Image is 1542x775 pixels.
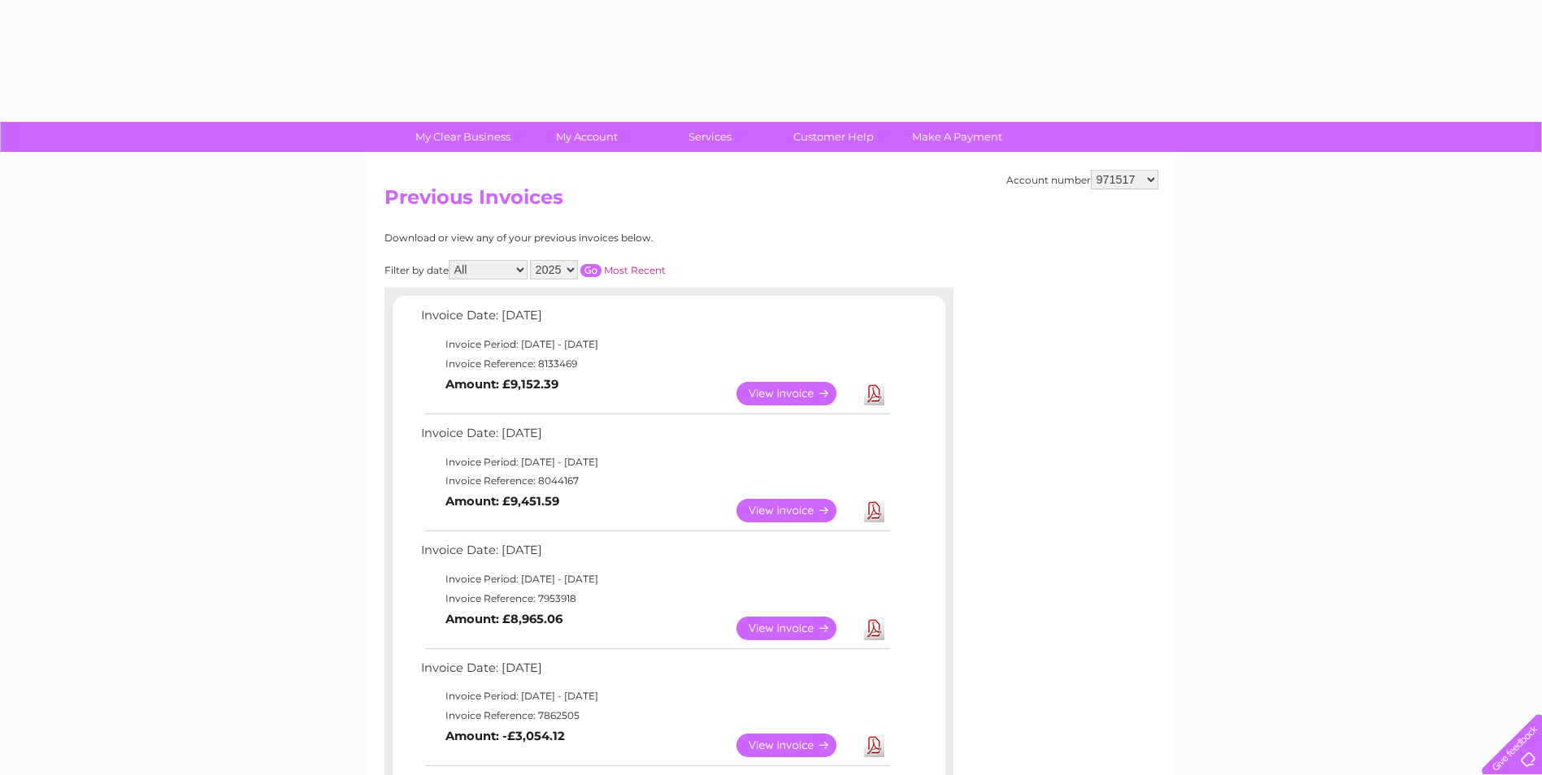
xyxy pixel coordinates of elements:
[864,734,884,757] a: Download
[864,382,884,405] a: Download
[417,539,893,569] td: Invoice Date: [DATE]
[384,186,1158,217] h2: Previous Invoices
[417,686,893,706] td: Invoice Period: [DATE] - [DATE]
[396,122,530,152] a: My Clear Business
[445,377,558,392] b: Amount: £9,152.39
[417,354,893,374] td: Invoice Reference: 8133469
[417,706,893,725] td: Invoice Reference: 7862505
[417,471,893,491] td: Invoice Reference: 8044167
[384,260,811,279] div: Filter by date
[417,335,893,354] td: Invoice Period: [DATE] - [DATE]
[417,305,893,335] td: Invoice Date: [DATE]
[445,612,563,626] b: Amount: £8,965.06
[417,569,893,589] td: Invoice Period: [DATE] - [DATE]
[736,499,856,522] a: View
[445,729,565,743] b: Amount: -£3,054.12
[445,494,559,509] b: Amount: £9,451.59
[417,452,893,472] td: Invoice Period: [DATE] - [DATE]
[890,122,1024,152] a: Make A Payment
[736,734,856,757] a: View
[767,122,901,152] a: Customer Help
[604,264,666,276] a: Most Recent
[864,499,884,522] a: Download
[736,617,856,640] a: View
[736,382,856,405] a: View
[384,232,811,244] div: Download or view any of your previous invoices below.
[519,122,654,152] a: My Account
[864,617,884,640] a: Download
[643,122,777,152] a: Services
[417,657,893,687] td: Invoice Date: [DATE]
[1006,170,1158,189] div: Account number
[417,589,893,608] td: Invoice Reference: 7953918
[417,422,893,452] td: Invoice Date: [DATE]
